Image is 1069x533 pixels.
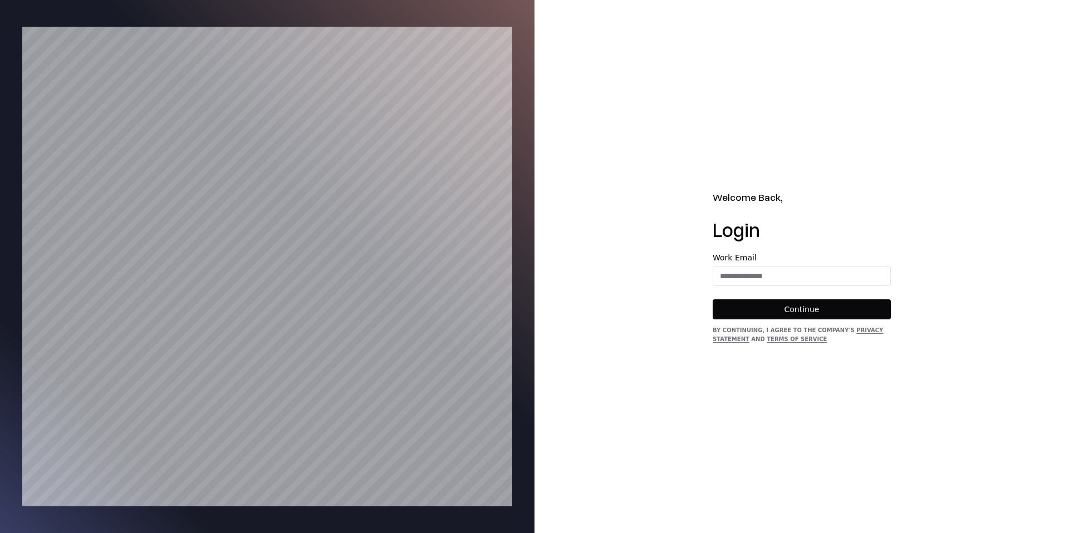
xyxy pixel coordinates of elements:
[713,190,891,205] h2: Welcome Back,
[713,326,891,344] div: By continuing, I agree to the Company's and
[713,218,891,240] h1: Login
[713,327,883,342] a: Privacy Statement
[713,299,891,319] button: Continue
[767,336,827,342] a: Terms of Service
[713,254,891,261] label: Work Email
